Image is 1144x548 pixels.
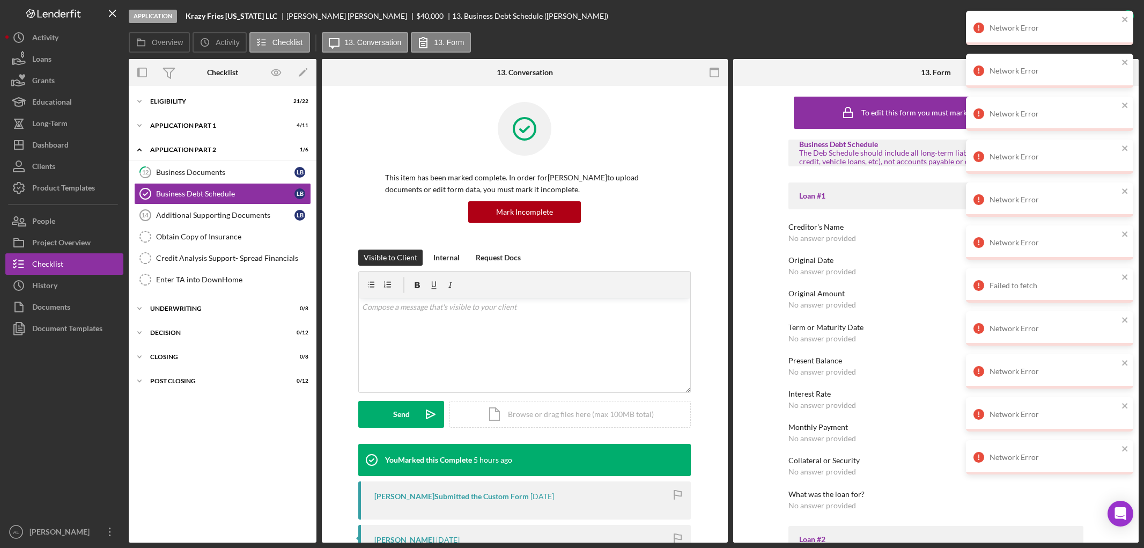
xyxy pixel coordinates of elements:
[788,467,856,476] div: No answer provided
[5,521,123,543] button: AL[PERSON_NAME]
[788,234,856,243] div: No answer provided
[990,195,1118,204] div: Network Error
[193,32,246,53] button: Activity
[434,38,464,47] label: 13. Form
[32,210,55,235] div: People
[156,168,294,177] div: Business Documents
[788,223,1083,231] div: Creditor's Name
[788,334,856,343] div: No answer provided
[990,367,1118,376] div: Network Error
[32,275,57,299] div: History
[5,27,123,48] button: Activity
[990,410,1118,419] div: Network Error
[142,212,149,218] tspan: 14
[207,68,238,77] div: Checklist
[990,453,1118,462] div: Network Error
[32,27,58,51] div: Activity
[476,250,521,266] div: Request Docs
[374,492,529,501] div: [PERSON_NAME] Submitted the Custom Form
[150,122,282,129] div: Application Part 1
[788,256,1083,265] div: Original Date
[289,378,308,384] div: 0 / 12
[990,281,1118,290] div: Failed to fetch
[289,305,308,312] div: 0 / 8
[294,167,305,178] div: L B
[5,210,123,232] button: People
[294,210,305,221] div: L B
[990,67,1118,75] div: Network Error
[788,390,1083,398] div: Interest Rate
[13,529,19,535] text: AL
[799,149,1073,166] div: The Deb Schedule should include all long-term liabilities (loans, notes, lines of credit, vehicle...
[272,38,303,47] label: Checklist
[1072,5,1139,27] button: Complete
[1121,58,1129,68] button: close
[150,98,282,105] div: Eligibility
[411,32,471,53] button: 13. Form
[990,24,1118,32] div: Network Error
[152,38,183,47] label: Overview
[1121,444,1129,455] button: close
[289,98,308,105] div: 21 / 22
[1121,187,1129,197] button: close
[5,134,123,156] a: Dashboard
[799,192,1073,200] div: Loan #1
[289,122,308,129] div: 4 / 11
[142,169,149,176] tspan: 12
[150,354,282,360] div: Closing
[788,434,856,443] div: No answer provided
[5,156,123,177] a: Clients
[345,38,402,47] label: 13. Conversation
[788,267,856,276] div: No answer provided
[799,140,1073,149] div: Business Debt Schedule
[416,11,444,20] span: $40,000
[452,12,608,20] div: 13. Business Debt Schedule ([PERSON_NAME])
[788,356,1083,365] div: Present Balance
[474,456,512,464] time: 2025-10-14 15:52
[5,91,123,113] button: Educational
[788,301,856,309] div: No answer provided
[990,238,1118,247] div: Network Error
[470,250,526,266] button: Request Docs
[289,354,308,360] div: 0 / 8
[32,91,72,115] div: Educational
[921,68,951,77] div: 13. Form
[134,269,311,290] a: Enter TA into DownHome
[294,188,305,199] div: L B
[32,70,55,94] div: Grants
[1108,501,1133,527] div: Open Intercom Messenger
[32,177,95,201] div: Product Templates
[788,456,1083,465] div: Collateral or Security
[216,38,239,47] label: Activity
[1121,401,1129,412] button: close
[150,330,282,336] div: Decision
[150,305,282,312] div: Underwriting
[788,323,1083,332] div: Term or Maturity Date
[468,201,581,223] button: Mark Incomplete
[5,70,123,91] button: Grants
[385,172,664,196] p: This item has been marked complete. In order for [PERSON_NAME] to upload documents or edit form d...
[249,32,310,53] button: Checklist
[150,147,282,153] div: Application Part 2
[799,535,1073,544] div: Loan #2
[5,177,123,199] a: Product Templates
[788,289,1083,298] div: Original Amount
[788,501,856,510] div: No answer provided
[428,250,465,266] button: Internal
[134,226,311,247] a: Obtain Copy of Insurance
[156,254,311,262] div: Credit Analysis Support- Spread Financials
[5,232,123,253] button: Project Overview
[436,536,460,544] time: 2025-10-10 21:59
[530,492,554,501] time: 2025-10-10 22:00
[5,48,123,70] button: Loans
[5,113,123,134] a: Long-Term
[27,521,97,545] div: [PERSON_NAME]
[5,275,123,296] button: History
[134,162,311,183] a: 12Business DocumentsLB
[5,296,123,318] button: Documents
[1121,359,1129,369] button: close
